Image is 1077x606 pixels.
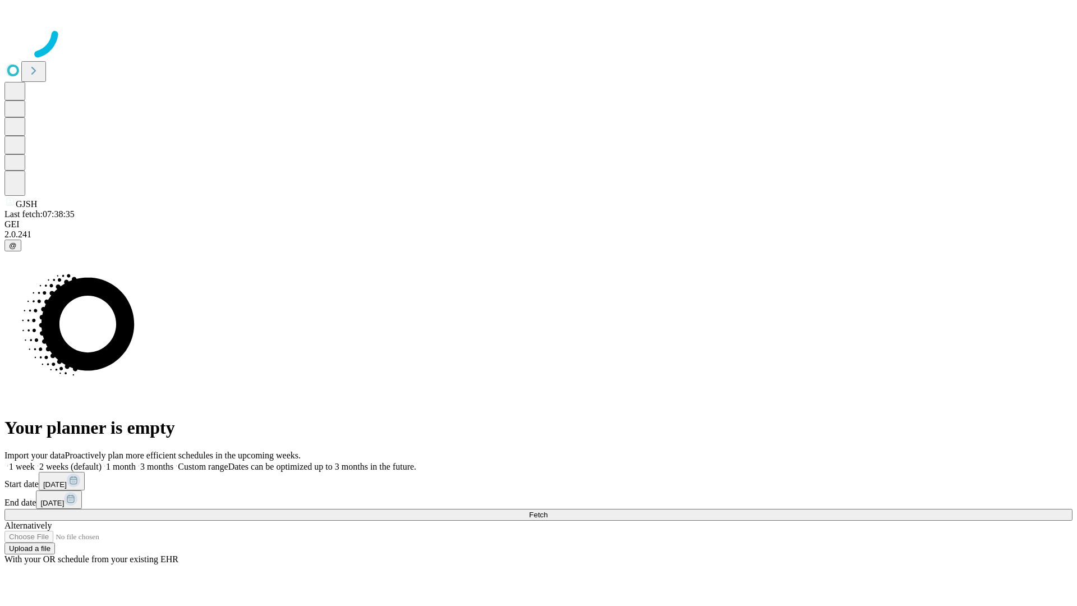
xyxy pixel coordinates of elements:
[178,462,228,471] span: Custom range
[4,472,1073,490] div: Start date
[65,451,301,460] span: Proactively plan more efficient schedules in the upcoming weeks.
[140,462,173,471] span: 3 months
[4,490,1073,509] div: End date
[228,462,416,471] span: Dates can be optimized up to 3 months in the future.
[4,229,1073,240] div: 2.0.241
[39,462,102,471] span: 2 weeks (default)
[9,241,17,250] span: @
[4,509,1073,521] button: Fetch
[4,240,21,251] button: @
[43,480,67,489] span: [DATE]
[39,472,85,490] button: [DATE]
[4,451,65,460] span: Import your data
[4,521,52,530] span: Alternatively
[16,199,37,209] span: GJSH
[40,499,64,507] span: [DATE]
[4,219,1073,229] div: GEI
[4,554,178,564] span: With your OR schedule from your existing EHR
[106,462,136,471] span: 1 month
[9,462,35,471] span: 1 week
[4,543,55,554] button: Upload a file
[36,490,82,509] button: [DATE]
[4,209,75,219] span: Last fetch: 07:38:35
[529,511,547,519] span: Fetch
[4,417,1073,438] h1: Your planner is empty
